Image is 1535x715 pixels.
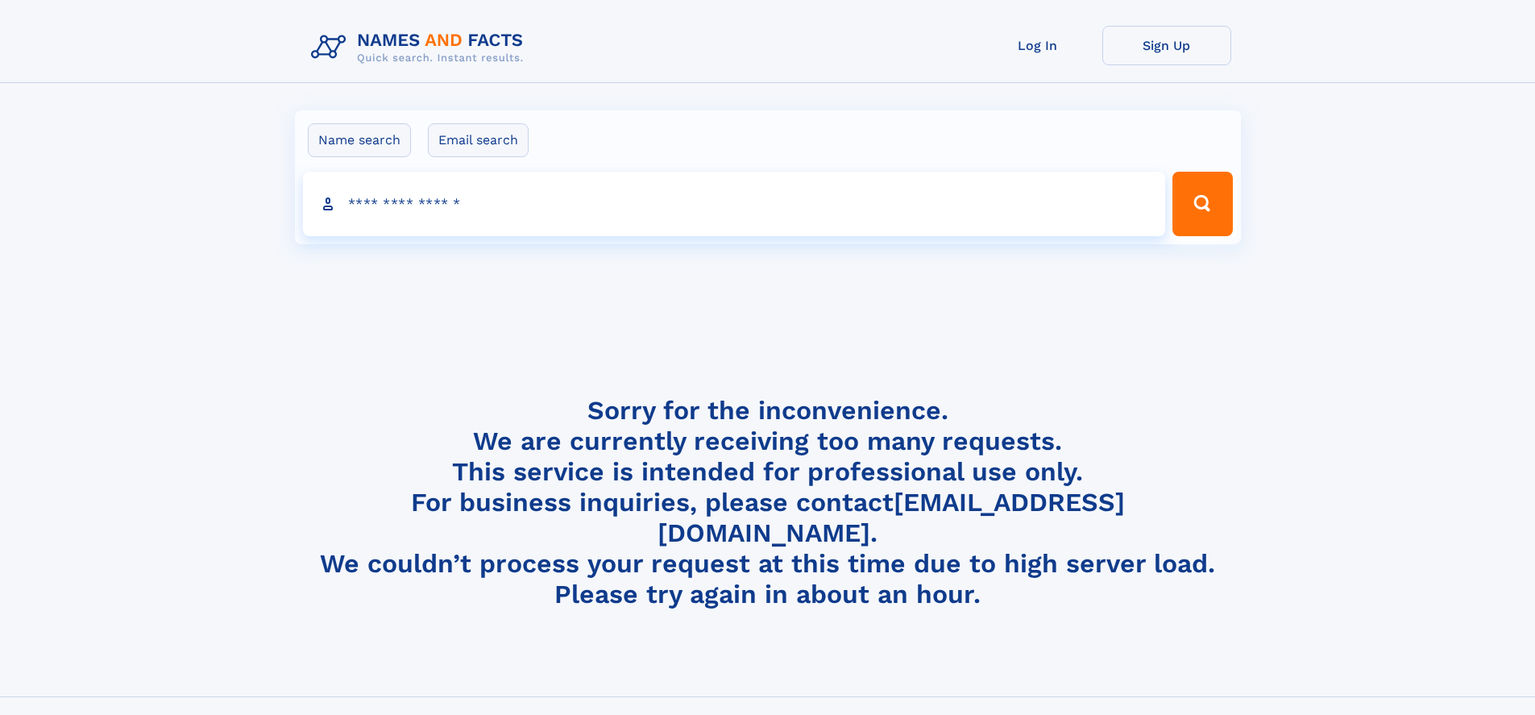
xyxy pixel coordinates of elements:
[973,26,1102,65] a: Log In
[303,172,1166,236] input: search input
[1172,172,1232,236] button: Search Button
[1102,26,1231,65] a: Sign Up
[658,487,1125,548] a: [EMAIL_ADDRESS][DOMAIN_NAME]
[305,395,1231,610] h4: Sorry for the inconvenience. We are currently receiving too many requests. This service is intend...
[428,123,529,157] label: Email search
[305,26,537,69] img: Logo Names and Facts
[308,123,411,157] label: Name search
